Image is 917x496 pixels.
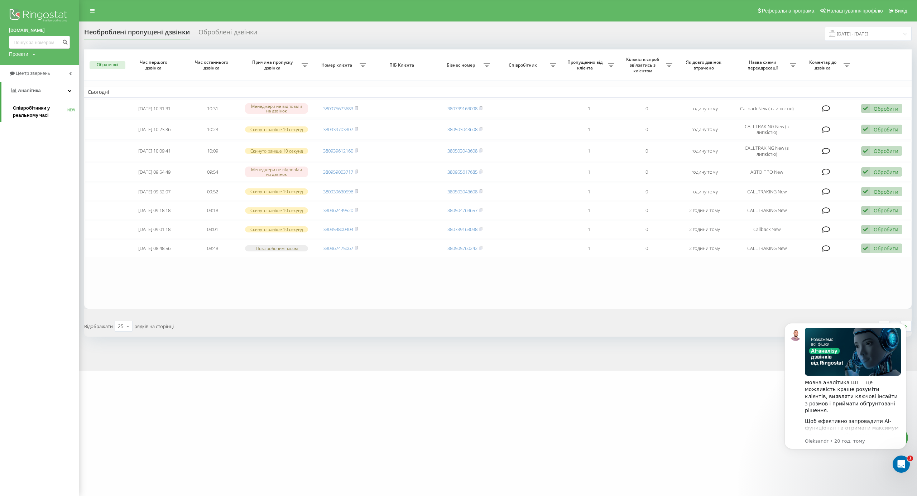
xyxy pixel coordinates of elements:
a: Аналiтика [1,82,79,99]
a: 380939703307 [323,126,353,133]
span: Коментар до дзвінка [803,59,844,71]
span: Пропущених від клієнта [563,59,608,71]
td: 0 [618,240,676,257]
td: АВТО ПРО New [734,163,800,182]
td: 08:48 [183,240,241,257]
a: [DOMAIN_NAME] [9,27,70,34]
td: 1 [560,99,618,118]
td: 1 [560,141,618,161]
a: 380503043608 [447,188,477,195]
td: годину тому [676,163,734,182]
a: 380739163098 [447,105,477,112]
a: 380959003717 [323,169,353,175]
span: Співробітник [497,62,550,68]
span: Центр звернень [16,71,50,76]
td: CALLTRAKING New (з липкістю) [734,141,800,161]
td: 1 [560,221,618,238]
td: 0 [618,221,676,238]
td: 10:31 [183,99,241,118]
td: 09:54 [183,163,241,182]
button: Обрати всі [90,61,125,69]
a: 380967475067 [323,245,353,251]
span: ПІБ Клієнта [376,62,429,68]
td: 09:52 [183,183,241,201]
td: 1 [560,183,618,201]
img: Ringostat logo [9,7,70,25]
td: 1 [560,119,618,139]
div: Необроблені пропущені дзвінки [84,28,190,39]
td: 10:23 [183,119,241,139]
td: 1 [560,163,618,182]
span: Співробітники у реальному часі [13,105,67,119]
td: 2 години тому [676,240,734,257]
td: Сьогодні [84,87,912,97]
div: Обробити [874,105,898,112]
div: Менеджери не відповіли на дзвінок [245,103,308,114]
td: 0 [618,119,676,139]
a: 380739163098 [447,226,477,232]
input: Пошук за номером [9,36,70,49]
td: 0 [618,163,676,182]
div: Проекти [9,50,28,58]
span: Номер клієнта [315,62,360,68]
span: Відображати [84,323,113,329]
div: Оброблені дзвінки [198,28,257,39]
td: [DATE] 09:01:18 [126,221,184,238]
a: 380503043608 [447,126,477,133]
td: Callback New (з липкістю) [734,99,800,118]
div: Скинуто раніше 10 секунд [245,226,308,232]
a: 380503043608 [447,148,477,154]
td: 1 [560,202,618,219]
a: 380939612160 [323,148,353,154]
span: Реферальна програма [762,8,815,14]
a: 380955617685 [447,169,477,175]
div: Скинуто раніше 10 секунд [245,207,308,213]
div: Менеджери не відповіли на дзвінок [245,167,308,177]
span: Час першого дзвінка [132,59,178,71]
td: 0 [618,99,676,118]
td: [DATE] 10:09:41 [126,141,184,161]
span: Бізнес номер [440,62,484,68]
span: Налаштування профілю [827,8,883,14]
a: 380954800404 [323,226,353,232]
span: Вихід [895,8,907,14]
div: 25 [118,323,124,330]
td: [DATE] 09:18:18 [126,202,184,219]
a: 380962449520 [323,207,353,213]
div: Скинуто раніше 10 секунд [245,188,308,194]
span: Час останнього дзвінка [189,59,235,71]
td: годину тому [676,141,734,161]
td: [DATE] 10:23:36 [126,119,184,139]
td: 0 [618,202,676,219]
a: 380505760242 [447,245,477,251]
td: 09:18 [183,202,241,219]
td: годину тому [676,99,734,118]
span: Аналiтика [18,88,41,93]
td: CALLTRAKING New (з липкістю) [734,119,800,139]
td: 2 години тому [676,202,734,219]
a: 380975673683 [323,105,353,112]
td: [DATE] 09:52:07 [126,183,184,201]
a: 380939630596 [323,188,353,195]
span: Назва схеми переадресації [737,59,790,71]
div: Скинуто раніше 10 секунд [245,148,308,154]
div: Обробити [874,226,898,233]
span: рядків на сторінці [134,323,174,329]
span: Як довго дзвінок втрачено [682,59,728,71]
a: 380504769657 [447,207,477,213]
span: Кількість спроб зв'язатись з клієнтом [621,57,666,73]
span: 1 [907,456,913,461]
td: годину тому [676,119,734,139]
iframe: Intercom live chat [893,456,910,473]
iframe: Intercom notifications повідомлення [774,312,917,477]
div: Обробити [874,148,898,154]
td: 0 [618,183,676,201]
a: Співробітники у реальному часіNEW [13,102,79,122]
td: 10:09 [183,141,241,161]
div: Скинуто раніше 10 секунд [245,126,308,133]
